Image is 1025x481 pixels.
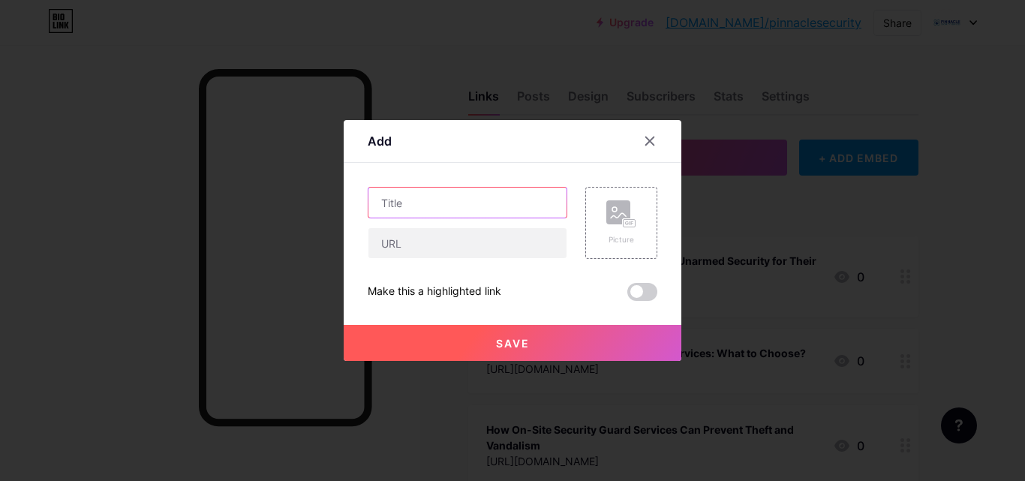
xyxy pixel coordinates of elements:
button: Save [344,325,681,361]
div: Add [368,132,392,150]
input: URL [368,228,567,258]
span: Save [496,337,530,350]
div: Picture [606,234,636,245]
div: Make this a highlighted link [368,283,501,301]
input: Title [368,188,567,218]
